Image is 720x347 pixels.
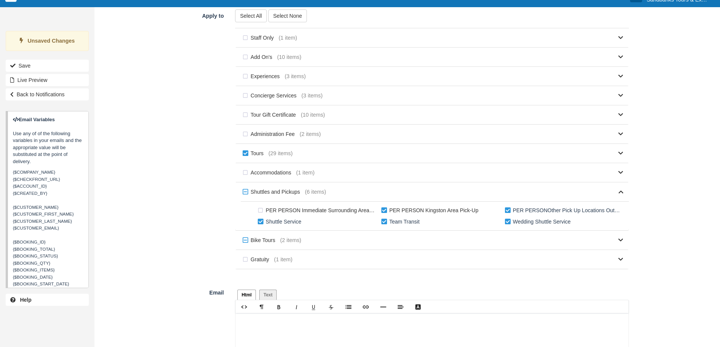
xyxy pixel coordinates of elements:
[270,301,288,313] a: Bold
[277,53,301,61] span: (10 items)
[268,9,307,22] button: Select None
[241,254,274,265] label: Gratuity
[253,301,270,313] a: Format
[503,207,627,213] span: PER PERSONOther Pick Up Locations Outside of PEC: Brighton/Frankford/Deseronto/Napanee Area PICK-...
[241,32,279,43] label: Staff Only
[237,290,256,300] a: Html
[94,286,229,297] label: Email
[256,205,379,216] label: PER PERSON Immediate Surrounding Area Outside of [GEOGRAPHIC_DATA]: [GEOGRAPHIC_DATA] [GEOGRAPHIC...
[259,290,277,300] a: Text
[357,301,375,313] a: Link
[6,294,89,306] a: Help
[274,256,293,264] span: (1 item)
[241,90,301,101] label: Concierge Services
[296,169,314,177] span: (1 item)
[379,205,483,216] label: PER PERSON Kingston Area Pick-Up
[301,92,322,100] span: (3 items)
[241,148,268,159] label: Tours
[256,207,379,213] span: PER PERSON Immediate Surrounding Area Outside of PEC: Belleville OR Trenton Area PICK-UP Fee
[305,188,326,196] span: (6 items)
[235,301,253,313] a: HTML
[280,236,301,244] span: (2 items)
[6,60,89,72] button: Save
[13,205,74,231] span: {$CUSTOMER_NAME} {$CUSTOMER_FIRST_NAME} {$CUSTOMER_LAST_NAME} {$CUSTOMER_EMAIL}
[279,34,297,42] span: (1 item)
[503,216,576,227] label: Wedding Shuttle Service
[392,301,409,313] a: Align
[28,38,75,44] strong: Unsaved Changes
[13,117,55,122] strong: Email Variables
[375,301,392,313] a: Line
[6,88,89,100] a: Back to Notifications
[379,216,424,227] label: Team Transit
[241,234,280,246] label: Bike Tours
[300,130,321,138] span: (2 items)
[285,72,306,80] span: (3 items)
[256,216,306,227] label: Shuttle Service
[322,301,340,313] a: Strikethrough
[268,150,293,157] span: (29 items)
[241,128,300,140] label: Administration Fee
[305,301,322,313] a: Underline
[288,301,305,313] a: Italic
[241,109,301,120] label: Tour Gift Certificate
[241,51,277,63] label: Add On's
[379,207,483,213] span: PER PERSON Kingston Area Pick-Up
[503,205,627,216] label: PER PERSONOther Pick Up Locations Outside of PEC: [GEOGRAPHIC_DATA]/[GEOGRAPHIC_DATA]/[GEOGRAPHIC...
[379,218,424,224] span: Team Transit
[241,186,305,197] label: Shuttles and Pickups
[94,9,229,20] label: Apply to
[6,74,89,86] button: Live Preview
[20,297,31,303] b: Help
[301,111,325,119] span: (10 items)
[340,301,357,313] a: Lists
[256,218,306,224] span: Shuttle Service
[241,71,285,82] label: Experiences
[241,167,296,178] label: Accommodations
[503,218,576,224] span: Wedding Shuttle Service
[409,301,427,313] a: Text Color
[13,116,84,165] p: Use any of of the following variables in your emails and the appropriate value will be substitute...
[235,9,267,22] button: Select All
